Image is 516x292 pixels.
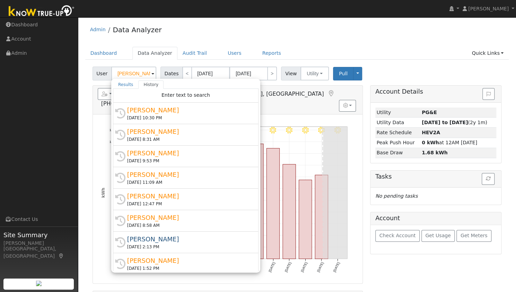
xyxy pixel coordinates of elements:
h5: Account Details [375,88,496,95]
text: [DATE] [316,261,324,273]
span: [PHONE_NUMBER] [101,100,151,107]
span: [PERSON_NAME] [468,6,509,11]
div: [DATE] 2:13 PM [127,244,251,250]
i: 8/10 - Clear [302,127,308,134]
div: [DATE] 12:47 PM [127,201,251,207]
i: 8/08 - Clear [270,127,276,134]
i: History [115,151,125,162]
strong: [DATE] to [DATE] [422,120,468,125]
a: Dashboard [85,47,122,60]
span: Dates [160,67,183,80]
div: [GEOGRAPHIC_DATA], [GEOGRAPHIC_DATA] [3,245,74,260]
button: Pull [333,67,353,80]
div: [PERSON_NAME] [127,234,251,244]
a: Map [327,90,335,97]
a: > [267,67,277,80]
img: retrieve [36,281,42,286]
td: Base Draw [375,148,420,158]
text: 100 [109,140,115,144]
button: Get Meters [456,230,491,242]
span: View [281,67,301,80]
a: Results [113,80,139,89]
div: [DATE] 10:30 PM [127,115,251,121]
div: [PERSON_NAME] [127,127,251,136]
rect: onclick="" [283,164,296,259]
div: [DATE] 1:52 PM [127,265,251,272]
a: < [182,67,192,80]
td: Rate Schedule [375,128,420,138]
td: Utility Data [375,118,420,128]
span: (2y 1m) [422,120,487,125]
i: History [115,173,125,183]
a: Quick Links [466,47,509,60]
strong: ID: 17163302, authorized: 08/11/25 [422,110,437,115]
div: [PERSON_NAME] [3,240,74,247]
div: [DATE] 8:58 AM [127,222,251,229]
div: [PERSON_NAME] [127,105,251,115]
i: History [115,237,125,248]
i: History [115,130,125,140]
span: Pull [339,71,348,76]
span: Get Usage [425,233,451,238]
td: Utility [375,108,420,118]
i: 8/11 - Clear [318,127,325,134]
text: kWh [100,188,105,198]
i: History [115,216,125,226]
span: Check Account [379,233,416,238]
a: Audit Trail [177,47,212,60]
span: User [93,67,112,80]
text: [DATE] [268,261,276,273]
img: Know True-Up [5,4,78,19]
span: Get Meters [461,233,488,238]
a: Map [58,253,64,259]
h5: Tasks [375,173,496,180]
div: [PERSON_NAME] [127,213,251,222]
text: [DATE] [300,261,308,273]
input: Select a User [111,67,156,80]
div: [PERSON_NAME] [127,256,251,265]
text: [DATE] [284,261,292,273]
button: Refresh [482,173,495,185]
i: History [115,194,125,205]
a: Reports [257,47,286,60]
i: History [115,108,125,119]
a: History [138,80,164,89]
a: Admin [90,27,106,32]
strong: 1.68 kWh [422,150,448,155]
i: No pending tasks [375,193,418,199]
i: 8/09 - Clear [286,127,292,134]
strong: 0 kWh [422,140,439,145]
text: 110 [109,128,115,132]
div: [PERSON_NAME] [127,148,251,158]
button: Utility [300,67,329,80]
a: Data Analyzer [132,47,177,60]
a: Data Analyzer [113,26,161,34]
text: [DATE] [332,261,340,273]
h5: Account [375,215,400,222]
td: at 12AM [DATE] [420,138,496,148]
span: Enter text to search [161,92,210,98]
i: History [115,259,125,269]
button: Issue History [482,88,495,100]
rect: onclick="" [299,180,312,259]
rect: onclick="" [251,144,263,259]
button: Get Usage [421,230,455,242]
span: Site Summary [3,230,74,240]
a: Users [222,47,247,60]
strong: M [422,130,440,135]
div: [PERSON_NAME] [127,191,251,201]
div: [DATE] 8:31 AM [127,136,251,143]
button: Check Account [375,230,420,242]
span: [GEOGRAPHIC_DATA], [GEOGRAPHIC_DATA] [205,91,324,97]
div: [DATE] 11:09 AM [127,179,251,186]
rect: onclick="" [315,175,328,259]
div: [PERSON_NAME] [127,170,251,179]
div: [DATE] 9:53 PM [127,158,251,164]
rect: onclick="" [266,148,279,259]
td: Peak Push Hour [375,138,420,148]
